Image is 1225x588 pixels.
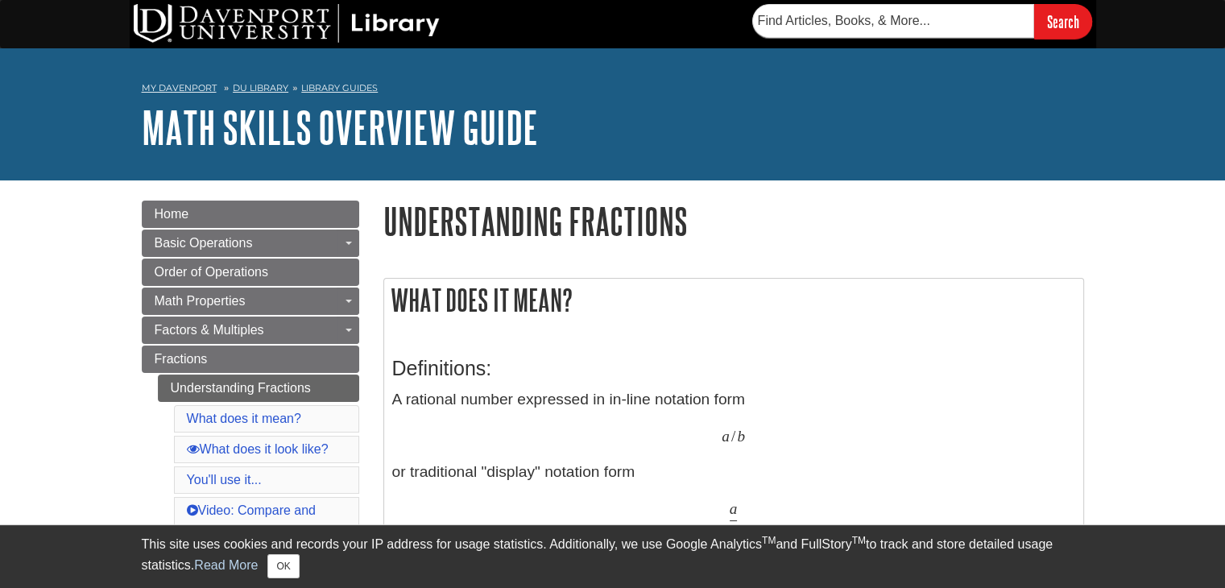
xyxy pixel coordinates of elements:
a: Read More [194,558,258,572]
sup: TM [852,535,866,546]
input: Search [1034,4,1092,39]
span: Basic Operations [155,236,253,250]
a: Video: Compare and Order Fractions [187,503,316,536]
a: Factors & Multiples [142,317,359,344]
input: Find Articles, Books, & More... [752,4,1034,38]
h2: What does it mean? [384,279,1083,321]
span: a [730,499,738,518]
span: a [722,427,730,445]
button: Close [267,554,299,578]
a: Order of Operations [142,259,359,286]
a: Library Guides [301,82,378,93]
form: Searches DU Library's articles, books, and more [752,4,1092,39]
a: My Davenport [142,81,217,95]
a: Math Skills Overview Guide [142,102,538,152]
nav: breadcrumb [142,77,1084,103]
span: Math Properties [155,294,246,308]
a: DU Library [233,82,288,93]
a: What does it mean? [187,412,301,425]
sup: TM [762,535,776,546]
div: This site uses cookies and records your IP address for usage statistics. Additionally, we use Goo... [142,535,1084,578]
h3: Definitions: [392,357,1075,380]
a: What does it look like? [187,442,329,456]
span: Order of Operations [155,265,268,279]
img: DU Library [134,4,440,43]
p: A rational number expressed in in-line notation form or traditional "display" notation form where... [392,388,1075,580]
span: Factors & Multiples [155,323,264,337]
a: Math Properties [142,288,359,315]
span: Fractions [155,352,208,366]
span: b [730,523,738,541]
h1: Understanding Fractions [383,201,1084,242]
a: Fractions [142,346,359,373]
span: / [731,427,735,445]
a: Understanding Fractions [158,375,359,402]
a: Home [142,201,359,228]
span: Home [155,207,189,221]
a: You'll use it... [187,473,262,487]
a: Basic Operations [142,230,359,257]
span: b [737,427,745,445]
